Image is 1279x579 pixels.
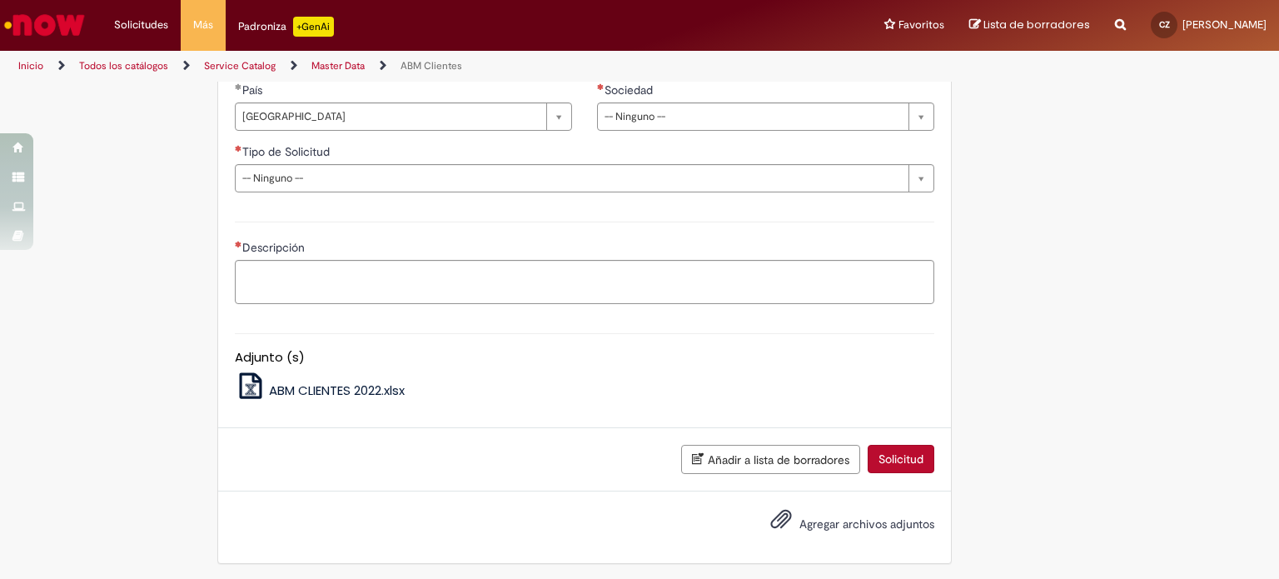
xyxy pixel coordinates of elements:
[242,165,900,192] span: -- Ninguno --
[204,59,276,72] a: Service Catalog
[597,83,605,90] span: Obligatorios
[681,445,860,474] button: Añadir a lista de borradores
[235,382,406,399] a: ABM CLIENTES 2022.xlsx
[1182,17,1267,32] span: [PERSON_NAME]
[401,59,462,72] a: ABM Clientes
[242,144,333,159] span: Tipo de Solicitud
[79,59,168,72] a: Todos los catálogos
[193,17,213,33] span: Más
[605,103,900,130] span: -- Ninguno --
[235,83,242,90] span: Cumplimentación obligatoria
[12,51,840,82] ul: Rutas de acceso a la página
[293,17,334,37] p: +GenAi
[898,17,944,33] span: Favoritos
[235,241,242,247] span: Obligatorios
[269,382,405,399] span: ABM CLIENTES 2022.xlsx
[766,504,796,542] button: Agregar archivos adjuntos
[114,17,168,33] span: Solicitudes
[235,145,242,152] span: Obligatorios
[242,240,308,255] span: Descripción
[969,17,1090,33] a: Lista de borradores
[235,351,934,365] h5: Adjunto (s)
[983,17,1090,32] span: Lista de borradores
[242,82,266,97] span: País
[799,517,934,532] span: Agregar archivos adjuntos
[18,59,43,72] a: Inicio
[238,17,334,37] div: Padroniza
[1159,19,1170,30] span: CZ
[2,8,87,42] img: ServiceNow
[242,103,538,130] span: [GEOGRAPHIC_DATA]
[605,82,656,97] span: Sociedad
[868,445,934,473] button: Solicitud
[235,260,934,305] textarea: Descripción
[311,59,365,72] a: Master Data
